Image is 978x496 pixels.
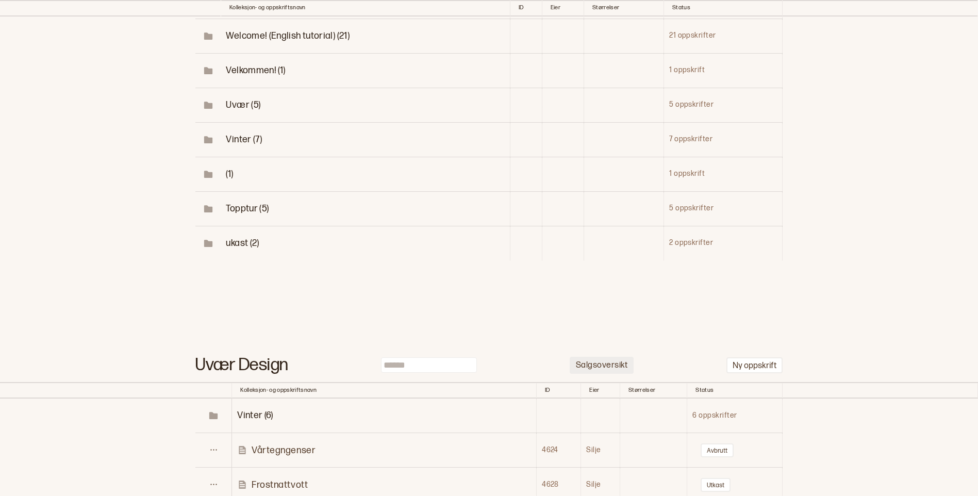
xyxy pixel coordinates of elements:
[226,134,262,145] span: Toggle Row Expanded
[664,191,783,226] td: 5 oppskrifter
[252,479,308,491] p: Frostnattvott
[701,478,731,492] button: Utkast
[237,410,273,421] span: Toggle Row Expanded
[664,122,783,157] td: 7 oppskrifter
[196,204,220,214] span: Toggle Row Expanded
[581,433,620,468] td: Silje
[196,65,220,76] span: Toggle Row Expanded
[664,53,783,88] td: 1 oppskrift
[687,399,782,433] td: 6 oppskrifter
[196,135,220,145] span: Toggle Row Expanded
[252,444,316,456] p: Vårtegngenser
[195,382,231,399] th: Toggle SortBy
[196,31,220,41] span: Toggle Row Expanded
[226,203,269,214] span: Toggle Row Expanded
[196,169,220,179] span: Toggle Row Expanded
[226,30,350,41] span: Toggle Row Expanded
[237,444,536,456] a: Vårtegngenser
[537,382,581,399] th: Toggle SortBy
[237,479,536,491] a: Frostnattvott
[196,238,220,249] span: Toggle Row Expanded
[195,360,288,371] h1: Uvær Design
[664,157,783,191] td: 1 oppskrift
[226,100,260,110] span: Toggle Row Expanded
[196,410,231,421] span: Toggle Row Expanded
[664,88,783,122] td: 5 oppskrifter
[226,65,285,76] span: Toggle Row Expanded
[537,433,581,468] td: 4624
[570,357,634,374] button: Salgsoversikt
[687,382,782,399] th: Toggle SortBy
[576,360,627,371] p: Salgsoversikt
[726,357,783,373] button: Ny oppskrift
[581,382,620,399] th: Toggle SortBy
[664,226,783,260] td: 2 oppskrifter
[232,382,537,399] th: Kolleksjon- og oppskriftsnavn
[226,169,233,179] span: Toggle Row Expanded
[196,100,220,110] span: Toggle Row Expanded
[620,382,687,399] th: Toggle SortBy
[664,19,783,53] td: 21 oppskrifter
[226,238,259,249] span: Toggle Row Expanded
[701,443,734,457] button: Avbrutt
